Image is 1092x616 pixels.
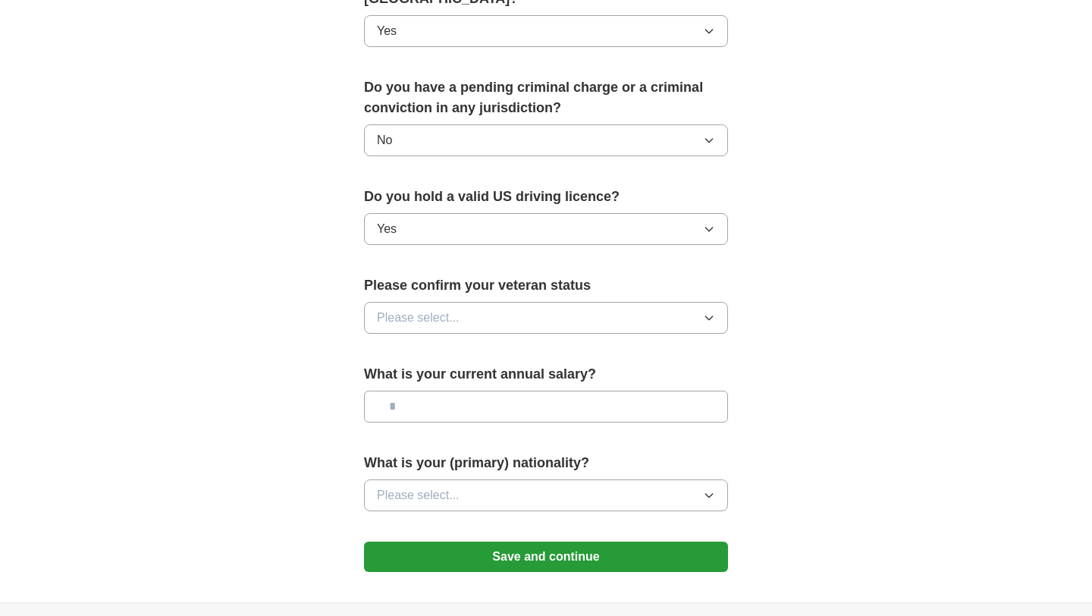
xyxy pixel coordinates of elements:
[364,542,728,572] button: Save and continue
[377,131,392,149] span: No
[364,302,728,334] button: Please select...
[364,15,728,47] button: Yes
[377,486,460,504] span: Please select...
[364,453,728,473] label: What is your (primary) nationality?
[364,479,728,511] button: Please select...
[364,77,728,118] label: Do you have a pending criminal charge or a criminal conviction in any jurisdiction?
[364,187,728,207] label: Do you hold a valid US driving licence?
[364,213,728,245] button: Yes
[364,364,728,385] label: What is your current annual salary?
[377,22,397,40] span: Yes
[377,220,397,238] span: Yes
[364,124,728,156] button: No
[377,309,460,327] span: Please select...
[364,275,728,296] label: Please confirm your veteran status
